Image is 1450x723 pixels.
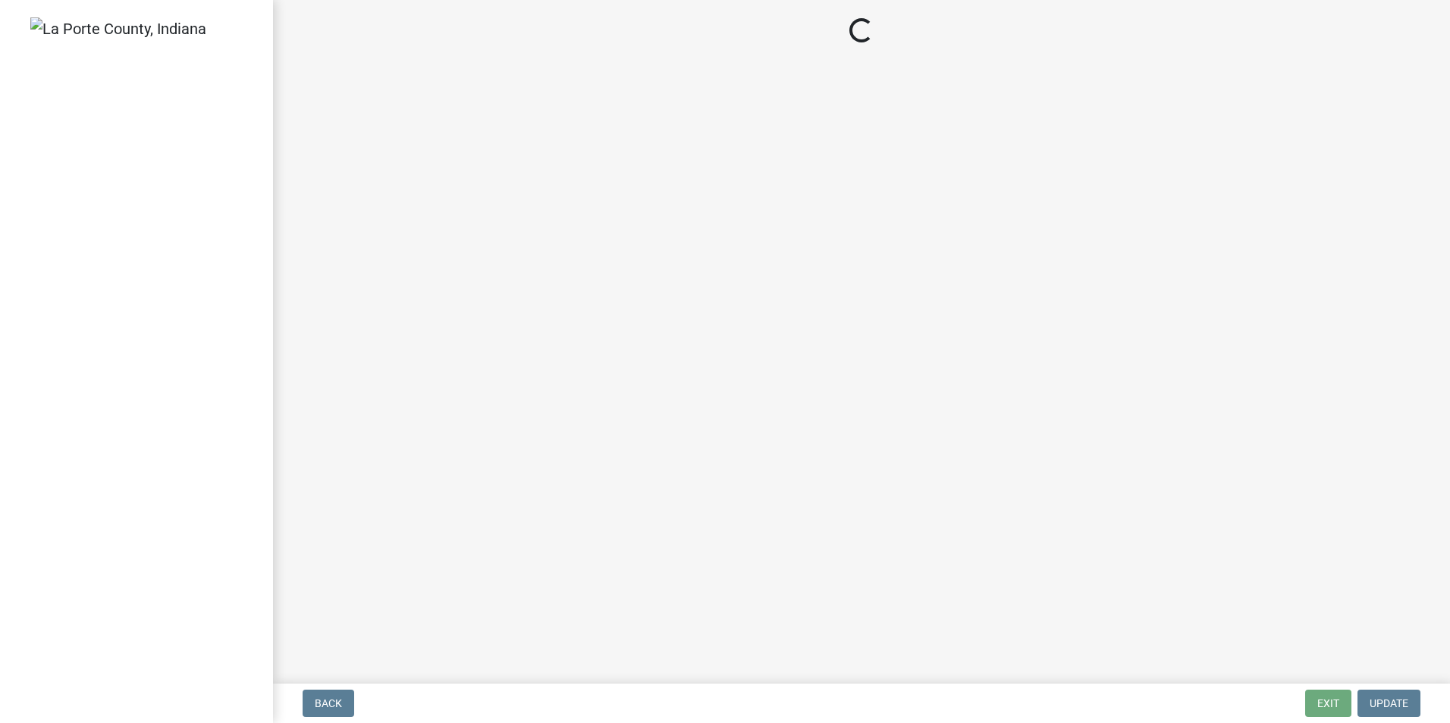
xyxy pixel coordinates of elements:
[30,17,206,40] img: La Porte County, Indiana
[315,697,342,709] span: Back
[1305,690,1351,717] button: Exit
[1370,697,1408,709] span: Update
[303,690,354,717] button: Back
[1357,690,1420,717] button: Update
